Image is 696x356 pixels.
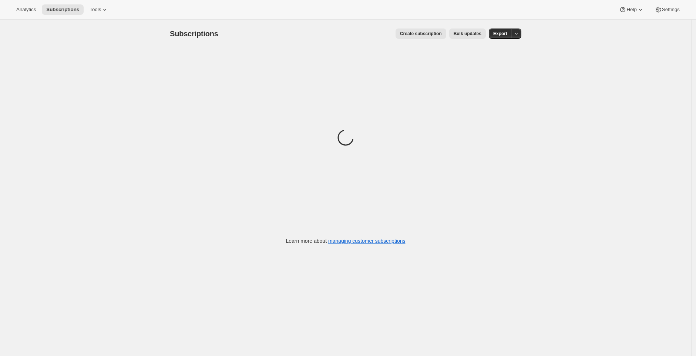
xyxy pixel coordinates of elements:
button: Tools [85,4,113,15]
span: Bulk updates [454,31,481,37]
a: managing customer subscriptions [328,238,406,244]
button: Settings [650,4,684,15]
span: Analytics [16,7,36,13]
span: Create subscription [400,31,442,37]
button: Bulk updates [449,28,486,39]
button: Analytics [12,4,40,15]
span: Subscriptions [46,7,79,13]
button: Create subscription [396,28,446,39]
span: Export [493,31,507,37]
button: Help [615,4,648,15]
button: Subscriptions [42,4,84,15]
p: Learn more about [286,237,406,245]
span: Tools [90,7,101,13]
span: Subscriptions [170,30,218,38]
button: Export [489,28,512,39]
span: Settings [662,7,680,13]
span: Help [626,7,636,13]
